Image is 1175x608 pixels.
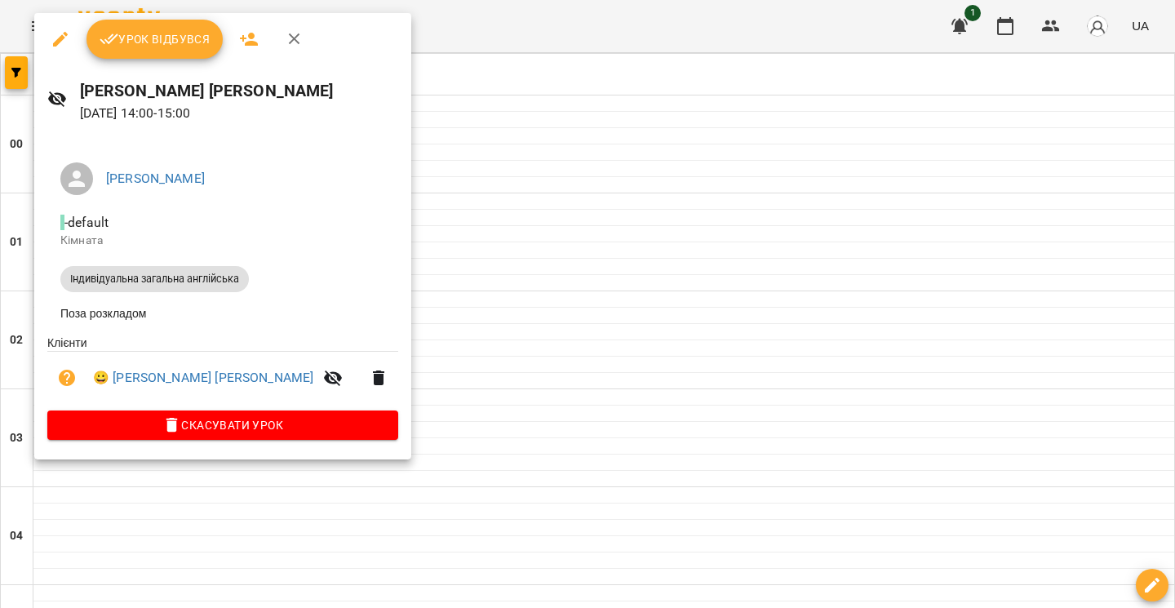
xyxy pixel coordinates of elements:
button: Візит ще не сплачено. Додати оплату? [47,358,86,397]
a: 😀 [PERSON_NAME] [PERSON_NAME] [93,368,313,388]
li: Поза розкладом [47,299,398,328]
span: - default [60,215,112,230]
a: [PERSON_NAME] [106,171,205,186]
ul: Клієнти [47,335,398,411]
h6: [PERSON_NAME] [PERSON_NAME] [80,78,398,104]
span: Урок відбувся [100,29,211,49]
p: Кімната [60,233,385,249]
span: Індивідуальна загальна англійська [60,272,249,286]
p: [DATE] 14:00 - 15:00 [80,104,398,123]
button: Урок відбувся [86,20,224,59]
button: Скасувати Урок [47,411,398,440]
span: Скасувати Урок [60,415,385,435]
